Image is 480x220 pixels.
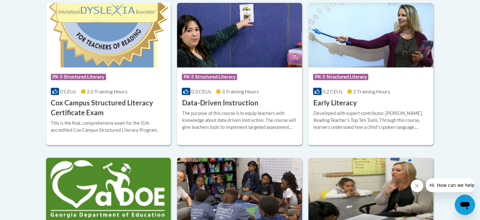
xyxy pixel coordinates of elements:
[222,88,259,94] span: 3 Training Hours
[46,3,171,145] a: Course LogoPK-5 Structured Literacy0 CEUs2.5 Training Hours Cox Campus Structured Literacy Certif...
[182,98,258,108] h3: Data-Driven Instruction
[177,3,302,67] img: Course Logo
[308,3,433,145] a: Course LogoPK-5 Structured Literacy0.2 CEUs2 Training Hours Early LiteracyDeveloped with expert c...
[313,98,357,108] h3: Early Literacy
[177,3,302,145] a: Course LogoPK-5 Structured Literacy0.3 CEUs3 Training Hours Data-Driven InstructionThe purpose of...
[191,88,211,94] span: 0.3 CEUs
[323,88,342,94] span: 0.2 CEUs
[51,74,106,80] span: PK-5 Structured Literacy
[455,195,475,215] iframe: Button to launch messaging window
[51,120,166,134] div: This is the final, comprehensive exam for the IDA-accredited Cox Campus Structured Literacy Program.
[313,74,368,80] span: PK-5 Structured Literacy
[46,3,171,67] img: Course Logo
[51,98,166,118] h3: Cox Campus Structured Literacy Certificate Exam
[426,178,475,192] iframe: Message from company
[182,74,237,80] span: PK-5 Structured Literacy
[182,110,297,131] div: The purpose of this course is to equip teachers with knowledge about data-driven instruction. The...
[60,88,76,94] span: 0 CEUs
[4,4,51,9] span: Hi. How can we help?
[313,110,429,131] div: Developed with expert contributor, [PERSON_NAME], Reading Teacherʹs Top Ten Tools. Through this c...
[87,88,127,94] span: 2.5 Training Hours
[353,88,390,94] span: 2 Training Hours
[308,3,433,67] img: Course Logo
[411,179,423,192] iframe: Close message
